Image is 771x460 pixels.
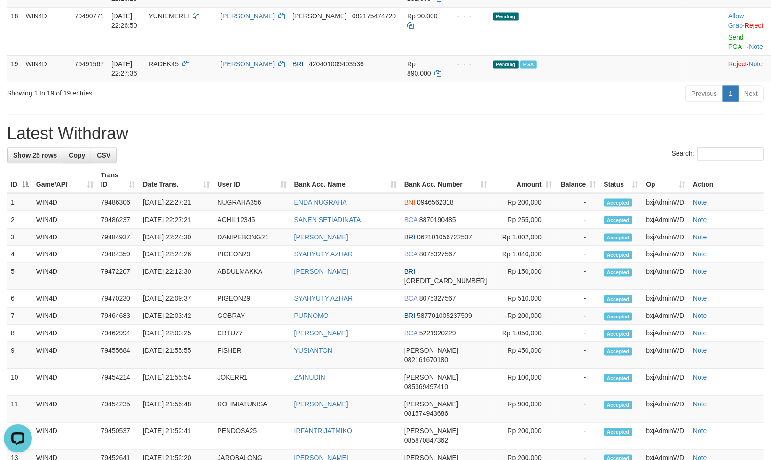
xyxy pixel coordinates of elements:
td: · [724,7,771,55]
a: Note [693,330,707,337]
td: bxjAdminWD [643,193,690,211]
a: IRFANTRIJATMIKO [294,428,352,435]
span: · [728,12,745,29]
td: 19 [7,55,22,82]
td: FISHER [213,342,290,369]
td: bxjAdminWD [643,290,690,308]
td: - [556,396,600,423]
a: Show 25 rows [7,147,63,163]
td: Rp 510,000 [491,290,556,308]
td: WIN4D [32,193,97,211]
span: Copy 0946562318 to clipboard [417,198,454,206]
span: Copy [69,151,85,159]
td: [DATE] 22:27:21 [139,193,213,211]
td: Rp 200,000 [491,423,556,450]
td: bxjAdminWD [643,229,690,246]
td: · [724,55,771,82]
td: WIN4D [32,369,97,396]
td: [DATE] 22:03:42 [139,308,213,325]
a: [PERSON_NAME] [294,330,348,337]
td: Rp 900,000 [491,396,556,423]
span: BRI [404,312,415,320]
td: Rp 255,000 [491,211,556,229]
a: Note [693,401,707,408]
td: PIGEON29 [213,290,290,308]
th: Date Trans.: activate to sort column ascending [139,167,213,193]
td: bxjAdminWD [643,369,690,396]
td: 79464683 [97,308,140,325]
td: [DATE] 21:52:41 [139,423,213,450]
span: Accepted [604,348,632,356]
td: - [556,263,600,290]
td: Rp 200,000 [491,193,556,211]
span: Rp 90.000 [407,12,438,20]
td: [DATE] 21:55:48 [139,396,213,423]
a: ZAINUDIN [294,374,325,381]
span: Accepted [604,374,632,382]
span: Accepted [604,199,632,207]
a: Note [693,216,707,223]
td: 79486237 [97,211,140,229]
a: Note [693,347,707,355]
th: Game/API: activate to sort column ascending [32,167,97,193]
span: 79490771 [75,12,104,20]
td: 2 [7,211,32,229]
td: [DATE] 22:24:30 [139,229,213,246]
a: SYAHYUTY AZHAR [294,295,353,302]
button: Open LiveChat chat widget [4,4,32,32]
a: Note [693,268,707,276]
span: Marked by bxjAdminWD [520,61,537,69]
a: Note [693,428,707,435]
th: Bank Acc. Name: activate to sort column ascending [291,167,401,193]
td: [DATE] 22:03:25 [139,325,213,342]
a: Copy [63,147,91,163]
td: 79470230 [97,290,140,308]
span: Copy 8870190485 to clipboard [419,216,456,223]
td: 79450537 [97,423,140,450]
td: 7 [7,308,32,325]
td: bxjAdminWD [643,342,690,369]
td: 79472207 [97,263,140,290]
td: 8 [7,325,32,342]
span: [DATE] 22:27:36 [111,60,137,77]
div: - - - [450,59,486,69]
td: WIN4D [32,211,97,229]
td: WIN4D [32,290,97,308]
td: bxjAdminWD [643,325,690,342]
td: - [556,211,600,229]
span: Copy 420401009403536 to clipboard [309,60,364,68]
span: [DATE] 22:26:50 [111,12,137,29]
td: 6 [7,290,32,308]
td: CBTU77 [213,325,290,342]
a: Note [693,198,707,206]
td: 11 [7,396,32,423]
a: [PERSON_NAME] [220,12,275,20]
a: 1 [723,86,739,102]
span: [PERSON_NAME] [404,401,458,408]
a: PURNOMO [294,312,329,320]
td: Rp 1,040,000 [491,246,556,263]
td: 4 [7,246,32,263]
td: bxjAdminWD [643,211,690,229]
span: Accepted [604,330,632,338]
a: [PERSON_NAME] [294,268,348,276]
a: SANEN SETIADINATA [294,216,361,223]
td: bxjAdminWD [643,396,690,423]
a: [PERSON_NAME] [220,60,275,68]
th: Bank Acc. Number: activate to sort column ascending [401,167,491,193]
td: JOKERR1 [213,369,290,396]
td: WIN4D [22,55,71,82]
span: BRI [292,60,303,68]
label: Search: [672,147,764,161]
td: Rp 200,000 [491,308,556,325]
span: BCA [404,251,417,258]
a: [PERSON_NAME] [294,233,348,241]
span: BRI [404,268,415,276]
a: Reject [728,60,747,68]
td: PENDOSA25 [213,423,290,450]
a: Send PGA [728,33,744,50]
input: Search: [697,147,764,161]
span: YUNIEMERLI [149,12,189,20]
span: [PERSON_NAME] [292,12,346,20]
span: CSV [97,151,110,159]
